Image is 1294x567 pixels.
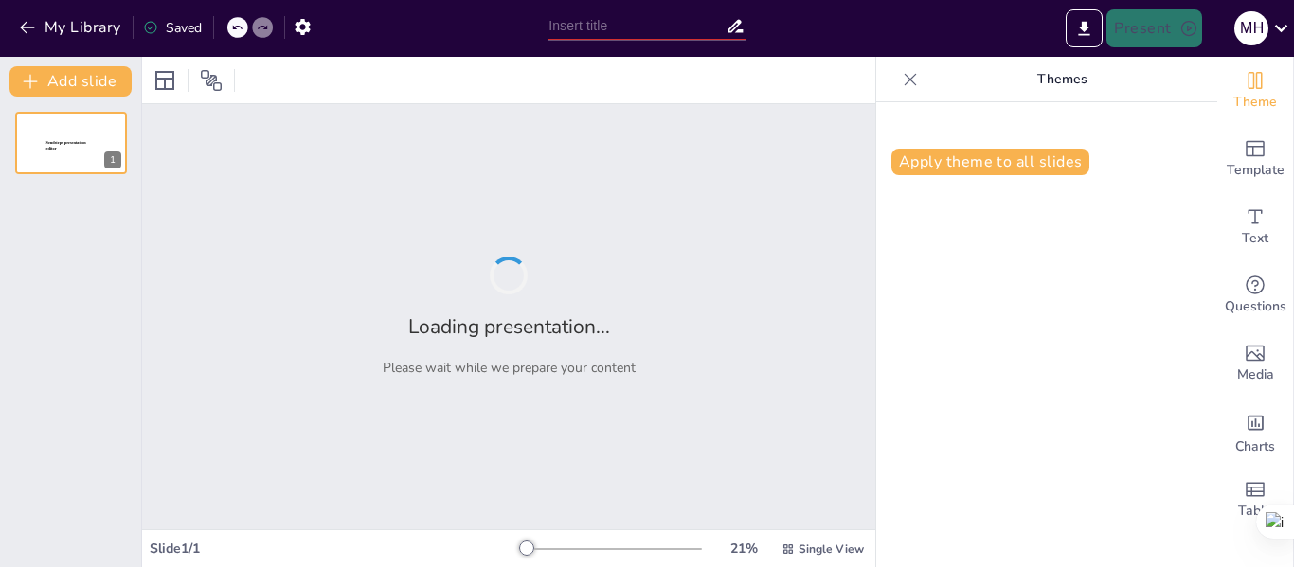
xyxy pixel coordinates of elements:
div: m h [1234,11,1268,45]
span: Media [1237,364,1274,385]
button: m h [1234,9,1268,47]
button: Apply theme to all slides [891,149,1089,175]
div: Add charts and graphs [1217,398,1293,466]
span: Charts [1235,436,1275,457]
div: Slide 1 / 1 [150,540,520,558]
div: Add text boxes [1217,193,1293,261]
div: Layout [150,65,180,96]
span: Text [1242,228,1268,249]
button: My Library [14,12,129,43]
div: Saved [143,19,202,37]
div: Add a table [1217,466,1293,534]
button: Add slide [9,66,132,97]
button: Export to PowerPoint [1066,9,1103,47]
span: Table [1238,501,1272,522]
span: Sendsteps presentation editor [46,141,86,151]
span: Theme [1233,92,1277,113]
span: Position [200,69,223,92]
div: Add ready made slides [1217,125,1293,193]
span: Single View [799,541,864,557]
button: Present [1106,9,1201,47]
span: Questions [1225,296,1286,317]
h2: Loading presentation... [408,313,610,340]
p: Themes [926,57,1198,102]
div: Add images, graphics, shapes or video [1217,329,1293,398]
p: Please wait while we prepare your content [383,359,636,377]
div: 21 % [721,540,766,558]
input: Insert title [548,12,726,40]
div: Get real-time input from your audience [1217,261,1293,329]
div: 1 [104,151,121,168]
div: Change the overall theme [1217,57,1293,125]
div: Sendsteps presentation editor1 [15,112,127,174]
span: Template [1227,160,1285,181]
